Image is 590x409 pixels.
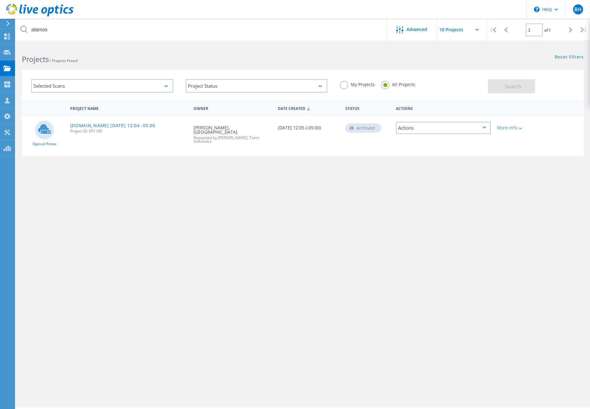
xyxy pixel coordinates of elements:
[577,19,590,41] div: |
[534,7,540,12] svg: \n
[194,136,272,143] span: Requested by [PERSON_NAME], Team Softchoice
[544,28,551,33] span: of 1
[505,83,521,90] span: Search
[22,54,49,64] b: Projects
[190,102,275,114] div: Owner
[555,55,584,60] a: Reset Filters
[487,19,499,41] div: |
[340,81,375,87] label: My Projects
[70,129,188,133] span: Project ID: 651100
[381,81,415,87] label: All Projects
[31,79,173,93] div: Selected Scans
[70,123,155,128] a: [DOMAIN_NAME] [DATE] 12:04 -05:00
[396,122,491,134] div: Actions
[342,102,393,114] div: Status
[345,123,381,133] div: Archived
[186,79,328,93] div: Project Status
[406,27,427,32] span: Advanced
[275,102,342,114] div: Date Created
[393,102,494,114] div: Actions
[16,19,387,41] input: Search projects by name, owner, ID, company, etc
[6,13,74,18] a: Live Optics Dashboard
[67,102,191,114] div: Project Name
[574,7,582,12] span: BH
[497,126,536,130] div: More Info
[190,116,275,150] div: [PERSON_NAME], [GEOGRAPHIC_DATA]
[488,79,535,93] button: Search
[275,116,342,136] div: [DATE] 12:05 (-05:00)
[33,142,56,146] span: Optical Prime
[49,58,78,63] span: 1 Projects Found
